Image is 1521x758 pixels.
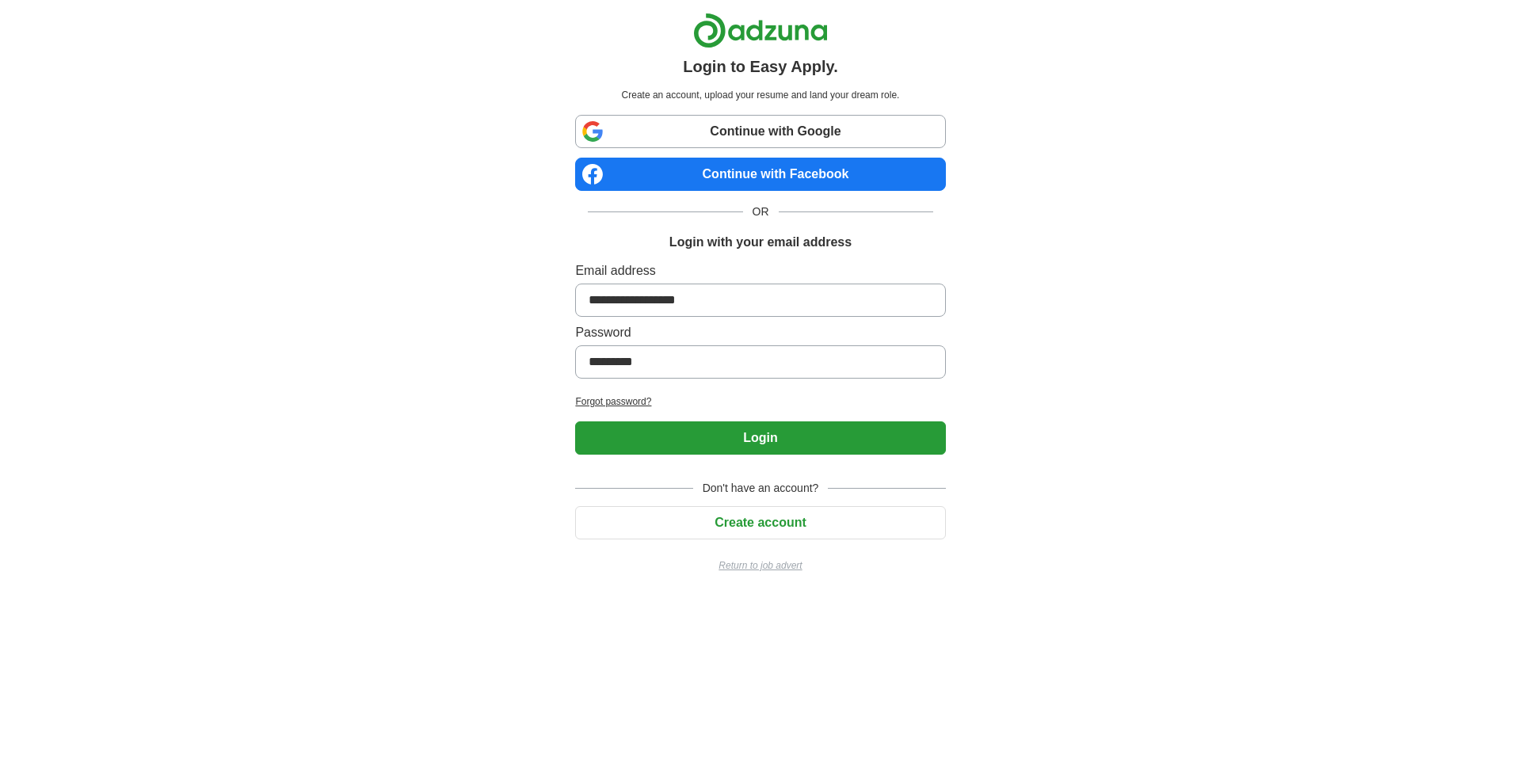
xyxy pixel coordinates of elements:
[575,506,945,539] button: Create account
[575,421,945,455] button: Login
[683,55,838,78] h1: Login to Easy Apply.
[575,394,945,409] a: Forgot password?
[743,204,779,220] span: OR
[578,88,942,102] p: Create an account, upload your resume and land your dream role.
[575,323,945,342] label: Password
[575,516,945,529] a: Create account
[575,261,945,280] label: Email address
[575,158,945,191] a: Continue with Facebook
[693,13,828,48] img: Adzuna logo
[575,558,945,573] a: Return to job advert
[669,233,852,252] h1: Login with your email address
[575,115,945,148] a: Continue with Google
[693,480,829,497] span: Don't have an account?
